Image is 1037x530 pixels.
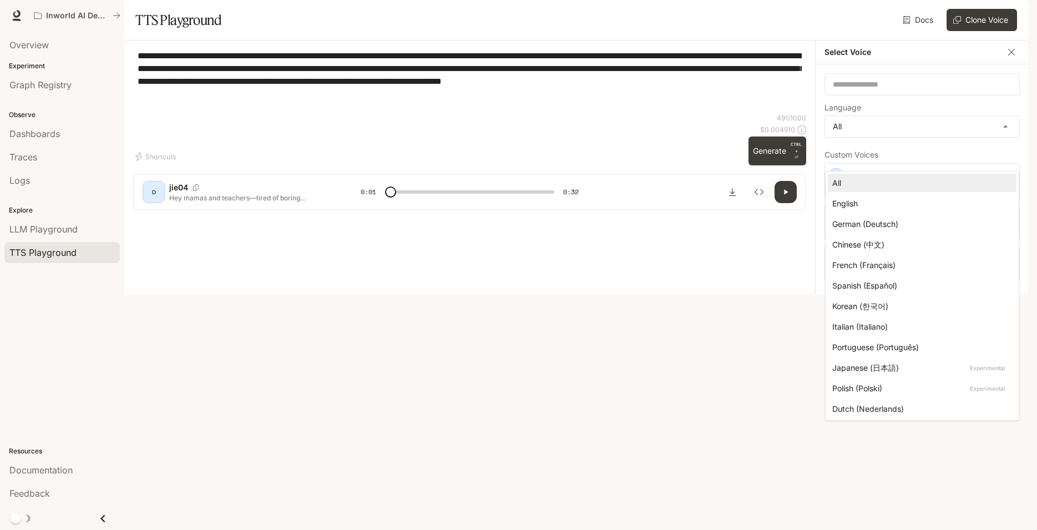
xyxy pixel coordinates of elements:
div: Polish (Polski) [832,382,1008,394]
div: Korean (한국어) [832,300,1008,312]
div: English [832,198,1008,209]
p: Experimental [968,363,1008,373]
div: German (Deutsch) [832,218,1008,230]
div: Japanese (日本語) [832,362,1008,373]
div: Portuguese (Português) [832,341,1008,353]
div: Dutch (Nederlands) [832,403,1008,415]
div: Italian (Italiano) [832,321,1008,332]
div: Spanish (Español) [832,280,1008,291]
div: French (Français) [832,259,1008,271]
div: All [832,177,1008,189]
div: Chinese (中文) [832,239,1008,250]
p: Experimental [968,383,1008,393]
